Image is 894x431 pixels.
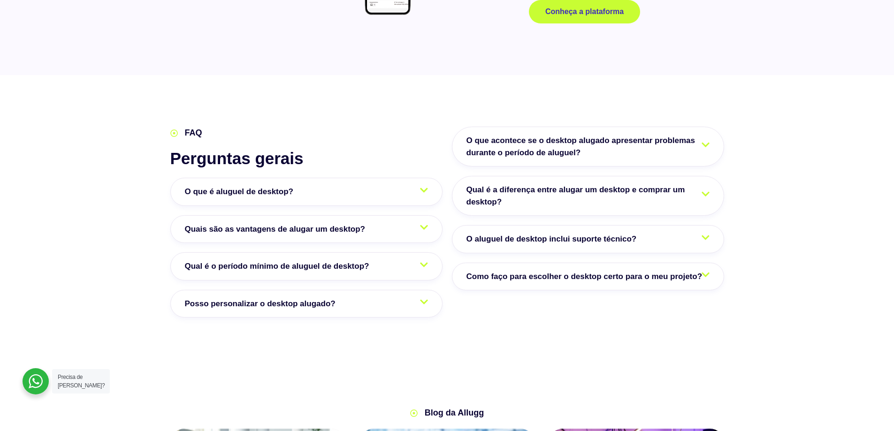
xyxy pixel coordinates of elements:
[725,311,894,431] iframe: Chat Widget
[58,374,105,389] span: Precisa de [PERSON_NAME]?
[170,178,443,206] a: O que é aluguel de desktop?
[452,225,724,253] a: O aluguel de desktop inclui suporte técnico?
[466,271,707,283] span: Como faço para escolher o desktop certo para o meu projeto?
[545,8,624,15] span: Conheça a plataforma
[170,215,443,243] a: Quais são as vantagens de alugar um desktop?
[466,184,710,208] span: Qual é a diferença entre alugar um desktop e comprar um desktop?
[185,186,298,198] span: O que é aluguel de desktop?
[452,127,724,166] a: O que acontece se o desktop alugado apresentar problemas durante o período de aluguel?
[183,127,202,139] span: FAQ
[170,149,443,168] h2: Perguntas gerais
[725,311,894,431] div: Widget de chat
[452,176,724,216] a: Qual é a diferença entre alugar um desktop e comprar um desktop?
[422,407,484,419] span: Blog da Allugg
[466,233,642,245] span: O aluguel de desktop inclui suporte técnico?
[185,260,374,272] span: Qual é o período mínimo de aluguel de desktop?
[170,290,443,318] a: Posso personalizar o desktop alugado?
[452,263,724,291] a: Como faço para escolher o desktop certo para o meu projeto?
[466,135,710,159] span: O que acontece se o desktop alugado apresentar problemas durante o período de aluguel?
[185,223,370,235] span: Quais são as vantagens de alugar um desktop?
[170,252,443,280] a: Qual é o período mínimo de aluguel de desktop?
[185,298,340,310] span: Posso personalizar o desktop alugado?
